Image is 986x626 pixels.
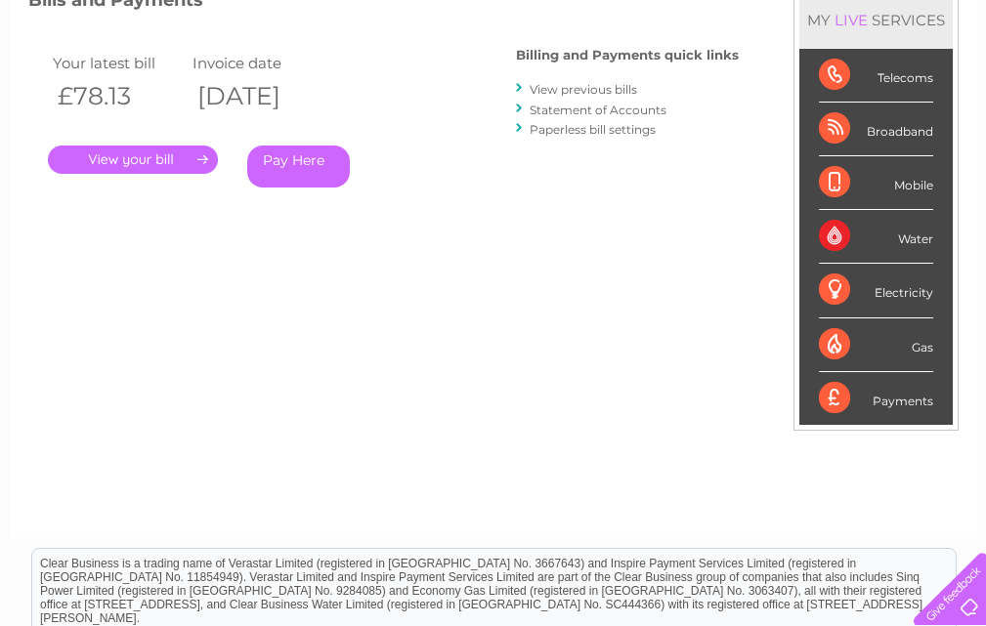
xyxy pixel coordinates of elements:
div: Gas [819,318,933,372]
a: 0333 014 3131 [618,10,752,34]
img: logo.png [34,51,134,110]
a: Contact [856,83,904,98]
div: Water [819,210,933,264]
a: Telecoms [746,83,804,98]
a: Log out [922,83,967,98]
div: Electricity [819,264,933,317]
a: Paperless bill settings [530,122,656,137]
th: £78.13 [48,76,189,116]
a: Pay Here [247,146,350,188]
a: Statement of Accounts [530,103,666,117]
a: . [48,146,218,174]
h4: Billing and Payments quick links [516,48,739,63]
div: Clear Business is a trading name of Verastar Limited (registered in [GEOGRAPHIC_DATA] No. 3667643... [32,11,956,95]
a: Water [642,83,679,98]
div: Broadband [819,103,933,156]
td: Invoice date [188,50,328,76]
a: Blog [816,83,844,98]
th: [DATE] [188,76,328,116]
div: Telecoms [819,49,933,103]
a: View previous bills [530,82,637,97]
div: Mobile [819,156,933,210]
div: Payments [819,372,933,425]
td: Your latest bill [48,50,189,76]
div: LIVE [831,11,872,29]
a: Energy [691,83,734,98]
